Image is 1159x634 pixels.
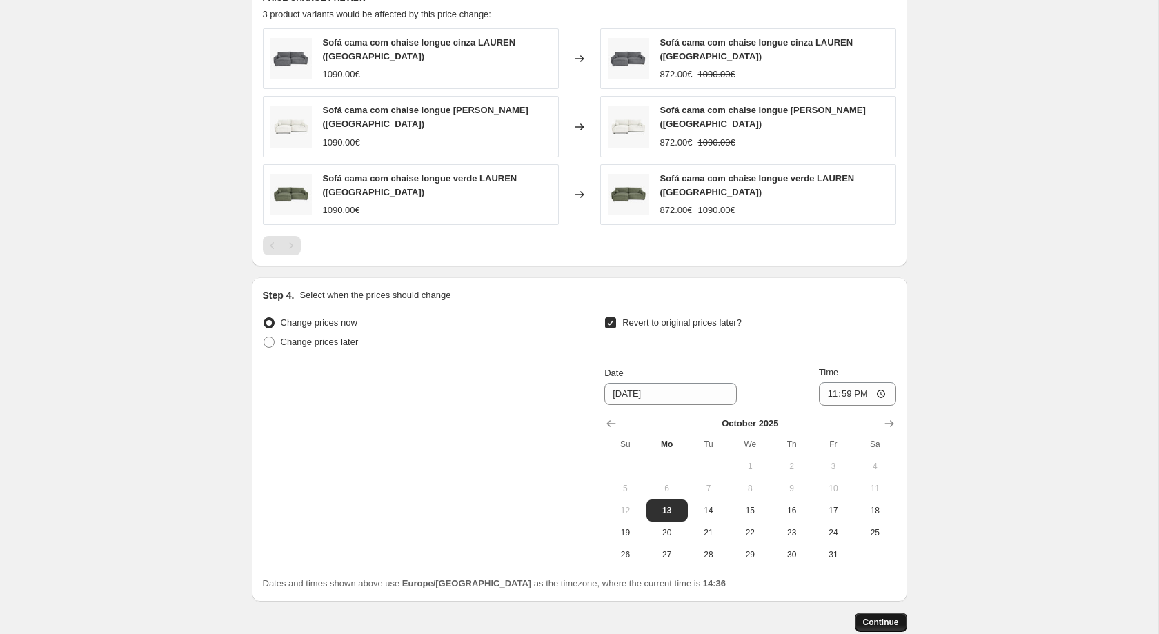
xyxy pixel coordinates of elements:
[854,499,895,522] button: Saturday October 18 2025
[819,382,896,406] input: 12:00
[880,414,899,433] button: Show next month, November 2025
[263,578,726,588] span: Dates and times shown above use as the timezone, where the current time is
[698,136,735,150] strike: 1090.00€
[729,544,771,566] button: Wednesday October 29 2025
[652,527,682,538] span: 20
[860,461,890,472] span: 4
[610,439,640,450] span: Su
[602,414,621,433] button: Show previous month, September 2025
[608,38,649,79] img: 169992546_1_80x.jpg
[610,505,640,516] span: 12
[323,204,360,217] div: 1090.00€
[854,477,895,499] button: Saturday October 11 2025
[813,433,854,455] th: Friday
[608,174,649,215] img: 169991849_1_80x.jpg
[604,383,737,405] input: 10/13/2025
[604,368,623,378] span: Date
[604,477,646,499] button: Sunday October 5 2025
[652,439,682,450] span: Mo
[270,106,312,148] img: 169991850_1_80x.jpg
[813,522,854,544] button: Friday October 24 2025
[646,477,688,499] button: Monday October 6 2025
[299,288,450,302] p: Select when the prices should change
[735,483,765,494] span: 8
[698,68,735,81] strike: 1090.00€
[688,499,729,522] button: Tuesday October 14 2025
[323,105,528,129] span: Sofá cama com chaise longue [PERSON_NAME] ([GEOGRAPHIC_DATA])
[729,455,771,477] button: Wednesday October 1 2025
[604,522,646,544] button: Sunday October 19 2025
[854,522,895,544] button: Saturday October 25 2025
[263,236,301,255] nav: Pagination
[652,549,682,560] span: 27
[660,173,855,197] span: Sofá cama com chaise longue verde LAUREN ([GEOGRAPHIC_DATA])
[698,204,735,217] strike: 1090.00€
[776,461,806,472] span: 2
[323,68,360,81] div: 1090.00€
[813,477,854,499] button: Friday October 10 2025
[729,433,771,455] th: Wednesday
[660,37,853,61] span: Sofá cama com chaise longue cinza LAUREN ([GEOGRAPHIC_DATA])
[402,578,531,588] b: Europe/[GEOGRAPHIC_DATA]
[693,549,724,560] span: 28
[818,439,849,450] span: Fr
[818,483,849,494] span: 10
[813,499,854,522] button: Friday October 17 2025
[622,317,742,328] span: Revert to original prices later?
[776,527,806,538] span: 23
[855,613,907,632] button: Continue
[646,499,688,522] button: Today Monday October 13 2025
[771,522,812,544] button: Thursday October 23 2025
[819,367,838,377] span: Time
[818,527,849,538] span: 24
[610,483,640,494] span: 5
[693,527,724,538] span: 21
[818,461,849,472] span: 3
[776,505,806,516] span: 16
[854,433,895,455] th: Saturday
[263,9,491,19] span: 3 product variants would be affected by this price change:
[660,68,693,81] div: 872.00€
[860,527,890,538] span: 25
[735,549,765,560] span: 29
[646,522,688,544] button: Monday October 20 2025
[652,483,682,494] span: 6
[688,477,729,499] button: Tuesday October 7 2025
[270,38,312,79] img: 169992546_1_80x.jpg
[688,522,729,544] button: Tuesday October 21 2025
[270,174,312,215] img: 169991849_1_80x.jpg
[776,439,806,450] span: Th
[608,106,649,148] img: 169991850_1_80x.jpg
[771,499,812,522] button: Thursday October 16 2025
[860,439,890,450] span: Sa
[610,549,640,560] span: 26
[771,433,812,455] th: Thursday
[703,578,726,588] b: 14:36
[771,477,812,499] button: Thursday October 9 2025
[693,483,724,494] span: 7
[688,544,729,566] button: Tuesday October 28 2025
[688,433,729,455] th: Tuesday
[646,433,688,455] th: Monday
[693,505,724,516] span: 14
[660,204,693,217] div: 872.00€
[693,439,724,450] span: Tu
[735,461,765,472] span: 1
[771,544,812,566] button: Thursday October 30 2025
[776,483,806,494] span: 9
[660,105,866,129] span: Sofá cama com chaise longue [PERSON_NAME] ([GEOGRAPHIC_DATA])
[818,549,849,560] span: 31
[652,505,682,516] span: 13
[323,136,360,150] div: 1090.00€
[735,439,765,450] span: We
[771,455,812,477] button: Thursday October 2 2025
[604,499,646,522] button: Sunday October 12 2025
[818,505,849,516] span: 17
[735,505,765,516] span: 15
[281,317,357,328] span: Change prices now
[860,505,890,516] span: 18
[729,499,771,522] button: Wednesday October 15 2025
[604,544,646,566] button: Sunday October 26 2025
[813,544,854,566] button: Friday October 31 2025
[854,455,895,477] button: Saturday October 4 2025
